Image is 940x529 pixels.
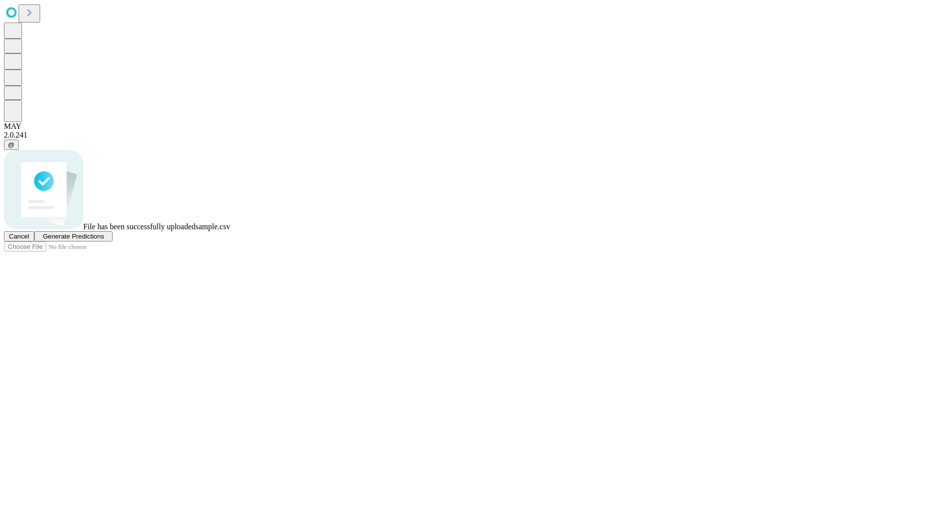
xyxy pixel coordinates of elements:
span: sample.csv [195,222,230,231]
button: Generate Predictions [34,231,113,241]
button: @ [4,140,19,150]
button: Cancel [4,231,34,241]
span: File has been successfully uploaded [83,222,195,231]
span: @ [8,141,15,148]
div: 2.0.241 [4,131,936,140]
span: Generate Predictions [43,233,104,240]
span: Cancel [9,233,29,240]
div: MAY [4,122,936,131]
